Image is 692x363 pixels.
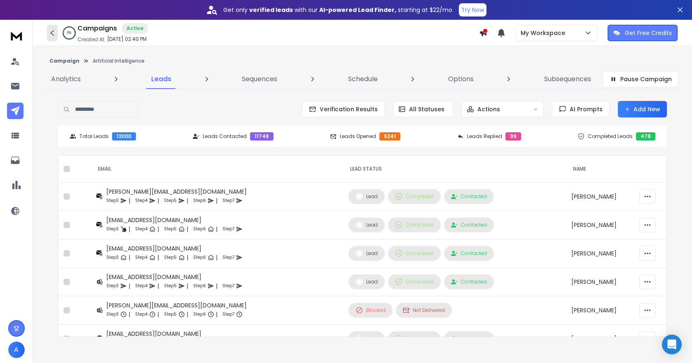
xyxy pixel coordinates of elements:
[566,156,634,183] th: NAME
[451,250,487,257] div: Contacted
[157,225,159,233] p: |
[566,105,603,113] span: AI Prompts
[8,342,25,358] button: A
[129,310,130,319] p: |
[187,225,188,233] p: |
[223,6,452,14] p: Get only with our starting at $22/mo
[544,74,591,84] p: Subsequences
[566,325,634,353] td: [PERSON_NAME]
[106,253,119,262] p: Step 3
[157,282,159,290] p: |
[216,225,217,233] p: |
[625,29,672,37] p: Get Free Credits
[129,225,130,233] p: |
[135,225,147,233] p: Step 4
[222,253,234,262] p: Step 7
[187,253,188,262] p: |
[135,310,147,319] p: Step 4
[79,133,109,140] p: Total Leads
[636,132,655,141] div: 478
[566,211,634,239] td: [PERSON_NAME]
[459,3,486,16] button: Try Now
[461,6,484,14] p: Try Now
[164,282,177,290] p: Step 5
[157,197,159,205] p: |
[67,30,71,35] p: 6 %
[395,278,434,286] div: Completed
[135,282,147,290] p: Step 4
[539,69,596,89] a: Subsequences
[355,307,386,314] div: Blocked
[187,282,188,290] p: |
[187,197,188,205] p: |
[340,133,376,140] p: Leads Opened
[49,58,79,64] button: Campaign
[222,197,234,205] p: Step 7
[106,187,247,196] div: [PERSON_NAME][EMAIL_ADDRESS][DOMAIN_NAME]
[566,239,634,268] td: [PERSON_NAME]
[451,279,487,285] div: Contacted
[566,296,634,325] td: [PERSON_NAME]
[106,225,119,233] p: Step 3
[46,69,86,89] a: Analytics
[203,133,247,140] p: Leads Contacted
[164,310,177,319] p: Step 5
[106,197,119,205] p: Step 3
[8,28,25,43] img: logo
[216,282,217,290] p: |
[237,69,282,89] a: Sequences
[448,74,474,84] p: Options
[106,301,247,309] div: [PERSON_NAME][EMAIL_ADDRESS][DOMAIN_NAME]
[477,105,500,113] p: Actions
[505,132,521,141] div: 99
[409,105,444,113] p: All Statuses
[129,282,130,290] p: |
[521,29,568,37] p: My Workspace
[164,225,177,233] p: Step 5
[249,6,293,14] strong: verified leads
[129,197,130,205] p: |
[355,335,378,342] div: Lead
[355,250,378,257] div: Lead
[355,221,378,229] div: Lead
[355,278,378,286] div: Lead
[662,335,682,354] div: Open Intercom Messenger
[193,253,206,262] p: Step 6
[403,307,445,314] div: Not Delivered
[379,132,400,141] div: 5241
[343,69,383,89] a: Schedule
[618,101,667,117] button: Add New
[106,310,119,319] p: Step 3
[316,105,378,113] span: Verification Results
[151,74,171,84] p: Leads
[250,132,274,141] div: 11748
[112,132,136,141] div: 12000
[319,6,396,14] strong: AI-powered Lead Finder,
[164,253,177,262] p: Step 5
[216,310,217,319] p: |
[355,193,378,200] div: Lead
[93,58,145,64] p: Artificial Intelligence
[216,197,217,205] p: |
[395,335,434,342] div: Completed
[344,156,567,183] th: LEAD STATUS
[106,273,243,281] div: [EMAIL_ADDRESS][DOMAIN_NAME]
[157,310,159,319] p: |
[222,225,234,233] p: Step 7
[193,310,206,319] p: Step 6
[451,335,487,342] div: Contacted
[467,133,502,140] p: Leads Replied
[395,221,434,229] div: Completed
[608,25,678,41] button: Get Free Credits
[588,133,633,140] p: Completed Leads
[395,193,434,200] div: Completed
[193,197,206,205] p: Step 6
[222,310,234,319] p: Step 7
[395,250,434,257] div: Completed
[77,36,105,43] p: Created At:
[135,253,147,262] p: Step 4
[552,101,610,117] button: AI Prompts
[451,222,487,228] div: Contacted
